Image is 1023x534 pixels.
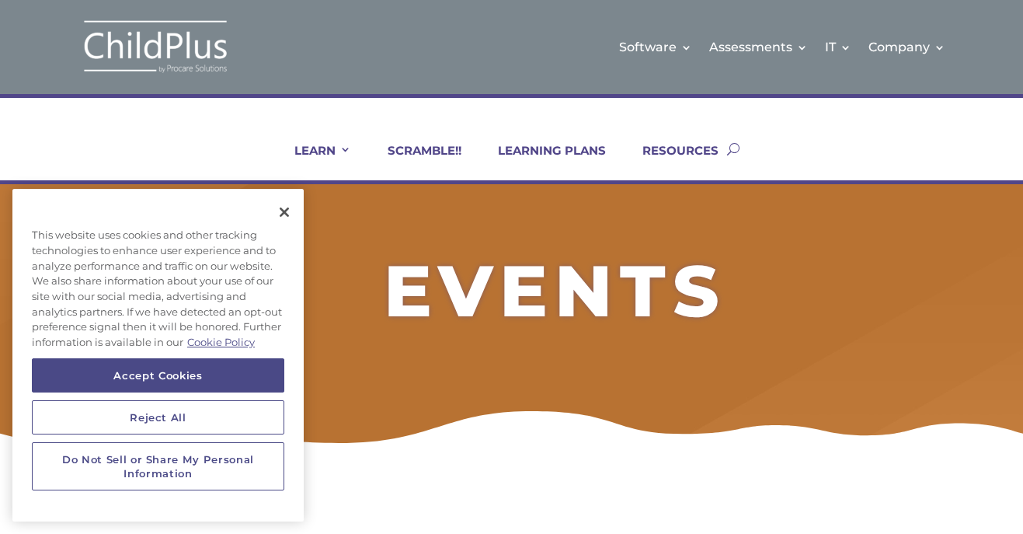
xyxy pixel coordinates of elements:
[275,143,351,180] a: LEARN
[32,400,284,435] button: Reject All
[95,255,1015,334] h2: EVENTS
[619,16,692,79] a: Software
[623,143,719,180] a: RESOURCES
[32,358,284,393] button: Accept Cookies
[187,336,255,348] a: More information about your privacy, opens in a new tab
[12,220,304,358] div: This website uses cookies and other tracking technologies to enhance user experience and to analy...
[267,195,301,229] button: Close
[368,143,461,180] a: SCRAMBLE!!
[12,189,304,522] div: Privacy
[478,143,606,180] a: LEARNING PLANS
[709,16,808,79] a: Assessments
[868,16,945,79] a: Company
[12,189,304,522] div: Cookie banner
[825,16,851,79] a: IT
[32,442,284,491] button: Do Not Sell or Share My Personal Information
